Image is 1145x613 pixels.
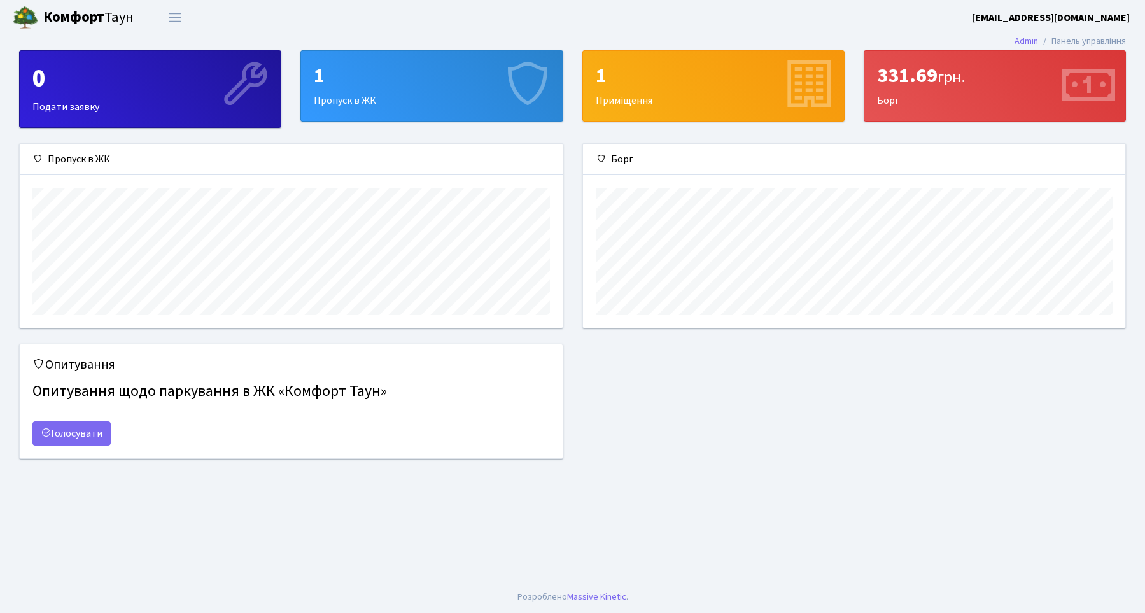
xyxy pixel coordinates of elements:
[995,28,1145,55] nav: breadcrumb
[1015,34,1038,48] a: Admin
[517,590,567,603] a: Розроблено
[43,7,134,29] span: Таун
[938,66,965,88] span: грн.
[582,50,845,122] a: 1Приміщення
[972,11,1130,25] b: [EMAIL_ADDRESS][DOMAIN_NAME]
[583,144,1126,175] div: Борг
[32,64,268,94] div: 0
[32,377,550,406] h4: Опитування щодо паркування в ЖК «Комфорт Таун»
[877,64,1113,88] div: 331.69
[596,64,831,88] div: 1
[19,50,281,128] a: 0Подати заявку
[13,5,38,31] img: logo.png
[567,590,626,603] a: Massive Kinetic
[20,51,281,127] div: Подати заявку
[43,7,104,27] b: Комфорт
[864,51,1125,121] div: Борг
[1038,34,1126,48] li: Панель управління
[20,144,563,175] div: Пропуск в ЖК
[301,51,562,121] div: Пропуск в ЖК
[583,51,844,121] div: Приміщення
[159,7,191,28] button: Переключити навігацію
[32,421,111,446] a: Голосувати
[517,590,628,604] div: .
[314,64,549,88] div: 1
[300,50,563,122] a: 1Пропуск в ЖК
[972,10,1130,25] a: [EMAIL_ADDRESS][DOMAIN_NAME]
[32,357,550,372] h5: Опитування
